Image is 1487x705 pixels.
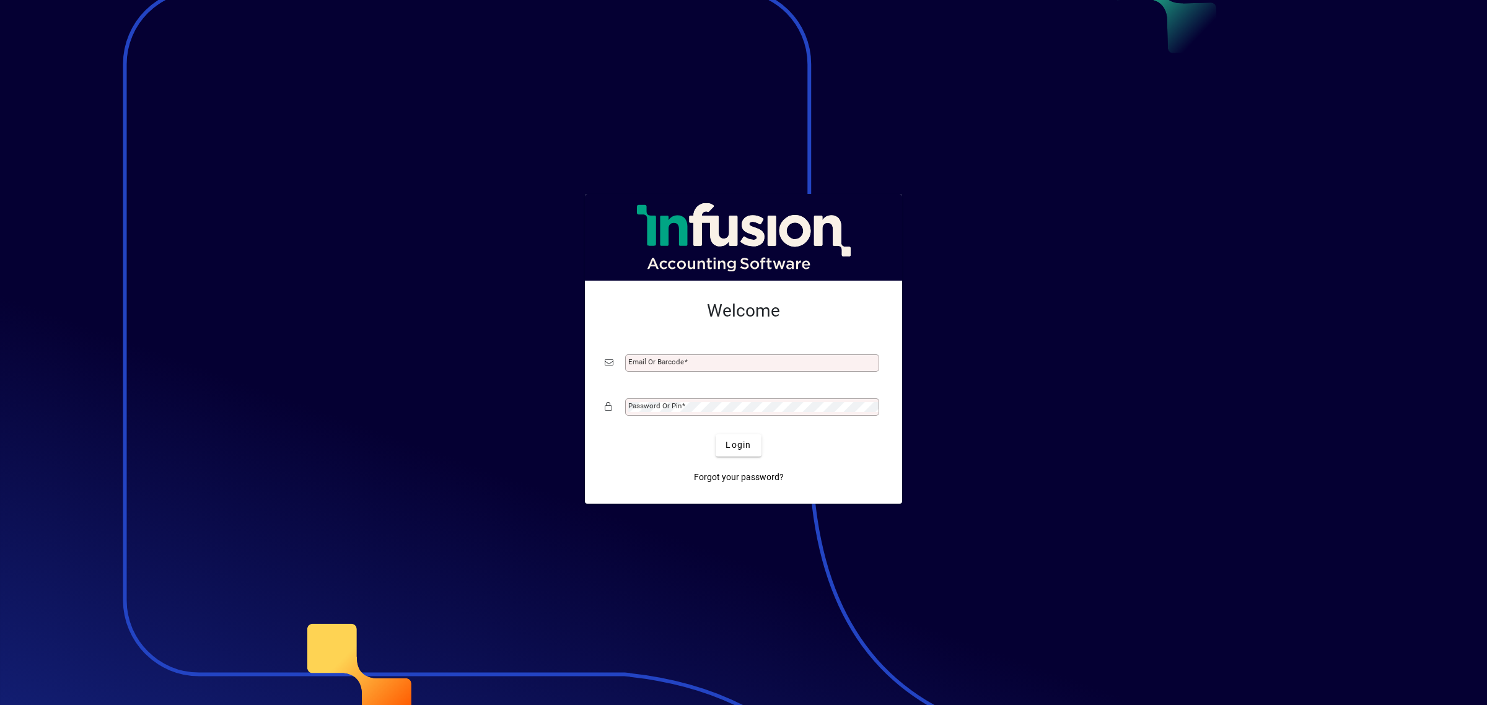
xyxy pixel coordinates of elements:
span: Login [726,439,751,452]
mat-label: Email or Barcode [628,357,684,366]
mat-label: Password or Pin [628,401,682,410]
button: Login [716,434,761,457]
a: Forgot your password? [689,466,789,489]
h2: Welcome [605,300,882,322]
span: Forgot your password? [694,471,784,484]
